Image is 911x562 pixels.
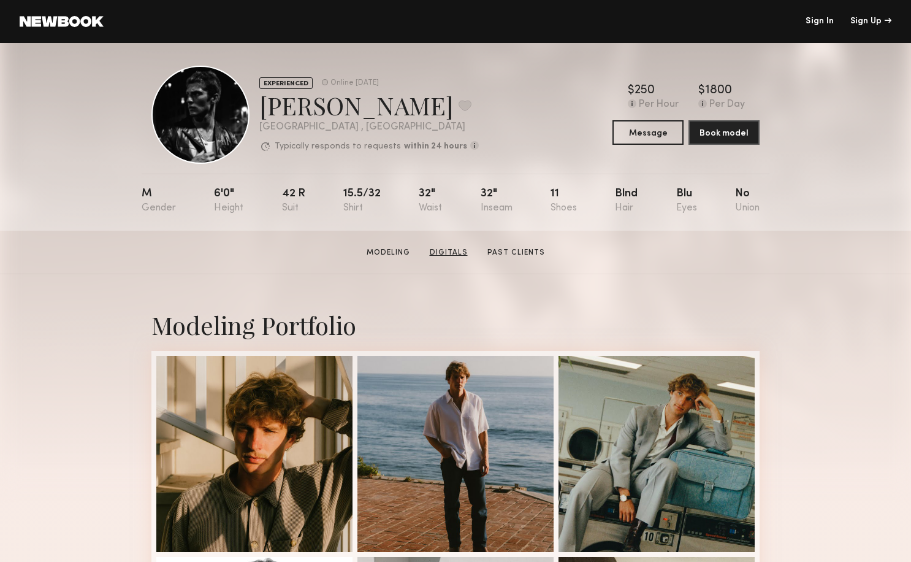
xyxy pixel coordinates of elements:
[628,85,635,97] div: $
[709,99,745,110] div: Per Day
[850,17,891,26] div: Sign Up
[688,120,760,145] button: Book model
[615,188,638,214] div: Blnd
[343,188,381,214] div: 15.5/32
[151,309,760,341] div: Modeling Portfolio
[705,85,732,97] div: 1800
[282,188,305,214] div: 42 r
[259,122,479,133] div: [GEOGRAPHIC_DATA] , [GEOGRAPHIC_DATA]
[330,79,379,87] div: Online [DATE]
[735,188,760,214] div: No
[481,188,513,214] div: 32"
[275,142,401,151] p: Typically responds to requests
[214,188,243,214] div: 6'0"
[482,247,550,258] a: Past Clients
[419,188,442,214] div: 32"
[639,99,679,110] div: Per Hour
[404,142,467,151] b: within 24 hours
[698,85,705,97] div: $
[142,188,176,214] div: M
[259,77,313,89] div: EXPERIENCED
[676,188,697,214] div: Blu
[259,89,479,121] div: [PERSON_NAME]
[635,85,655,97] div: 250
[612,120,684,145] button: Message
[362,247,415,258] a: Modeling
[425,247,473,258] a: Digitals
[806,17,834,26] a: Sign In
[551,188,577,214] div: 11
